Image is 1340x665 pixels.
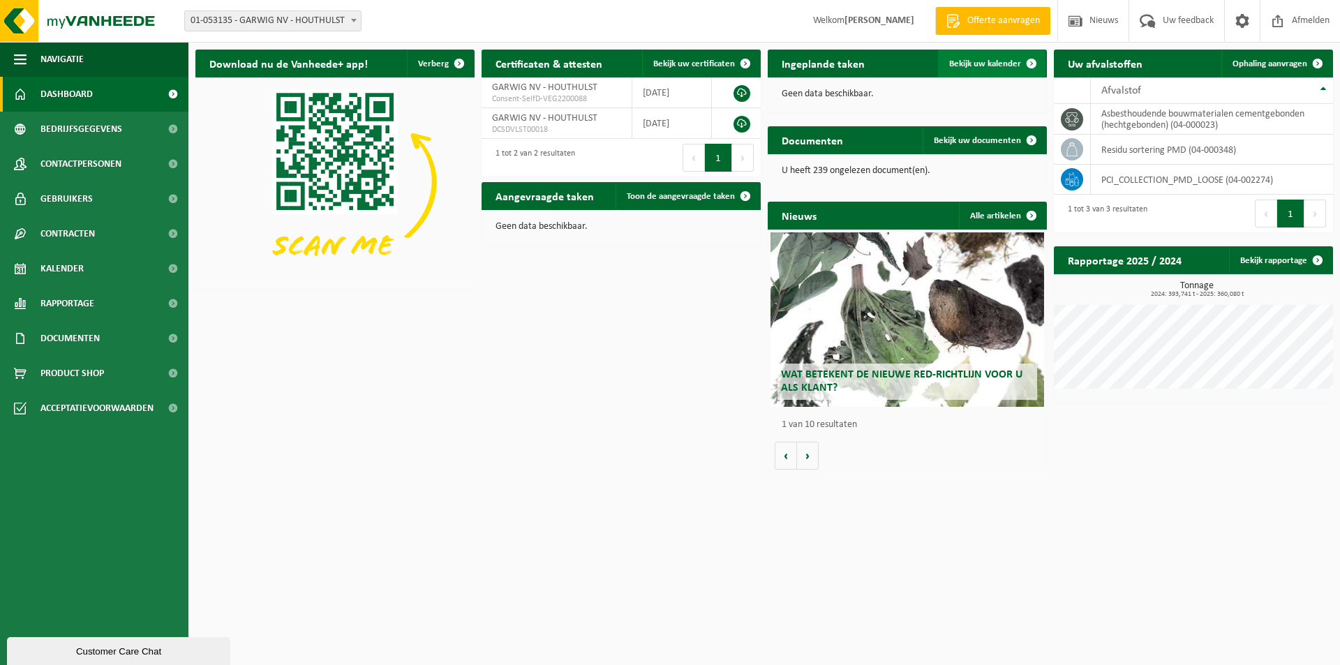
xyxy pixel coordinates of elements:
span: Bekijk uw kalender [949,59,1021,68]
div: 1 tot 3 van 3 resultaten [1061,198,1147,229]
span: Gebruikers [40,181,93,216]
span: Rapportage [40,286,94,321]
span: Kalender [40,251,84,286]
span: Afvalstof [1101,85,1141,96]
a: Bekijk uw kalender [938,50,1045,77]
button: Previous [683,144,705,172]
button: Vorige [775,442,797,470]
div: 1 tot 2 van 2 resultaten [489,142,575,173]
h2: Rapportage 2025 / 2024 [1054,246,1196,274]
h2: Certificaten & attesten [482,50,616,77]
a: Bekijk uw certificaten [642,50,759,77]
strong: [PERSON_NAME] [844,15,914,26]
span: GARWIG NV - HOUTHULST [492,113,597,124]
span: 01-053135 - GARWIG NV - HOUTHULST [185,11,361,31]
img: Download de VHEPlus App [195,77,475,287]
p: Geen data beschikbaar. [782,89,1033,99]
td: [DATE] [632,108,712,139]
iframe: chat widget [7,634,233,665]
span: Contactpersonen [40,147,121,181]
a: Offerte aanvragen [935,7,1050,35]
td: PCI_COLLECTION_PMD_LOOSE (04-002274) [1091,165,1333,195]
a: Alle artikelen [959,202,1045,230]
span: Ophaling aanvragen [1233,59,1307,68]
span: GARWIG NV - HOUTHULST [492,82,597,93]
span: Bekijk uw certificaten [653,59,735,68]
td: residu sortering PMD (04-000348) [1091,135,1333,165]
p: U heeft 239 ongelezen document(en). [782,166,1033,176]
span: Wat betekent de nieuwe RED-richtlijn voor u als klant? [781,369,1022,394]
h2: Nieuws [768,202,831,229]
span: 01-053135 - GARWIG NV - HOUTHULST [184,10,362,31]
p: 1 van 10 resultaten [782,420,1040,430]
span: Dashboard [40,77,93,112]
h2: Ingeplande taken [768,50,879,77]
button: Next [732,144,754,172]
a: Ophaling aanvragen [1221,50,1332,77]
h3: Tonnage [1061,281,1333,298]
td: [DATE] [632,77,712,108]
h2: Documenten [768,126,857,154]
span: Acceptatievoorwaarden [40,391,154,426]
a: Toon de aangevraagde taken [616,182,759,210]
span: Bekijk uw documenten [934,136,1021,145]
button: 1 [705,144,732,172]
span: Product Shop [40,356,104,391]
span: Documenten [40,321,100,356]
button: Next [1304,200,1326,227]
span: DCSDVLST00018 [492,124,621,135]
button: Previous [1255,200,1277,227]
span: Offerte aanvragen [964,14,1043,28]
span: 2024: 393,741 t - 2025: 360,080 t [1061,291,1333,298]
span: Verberg [418,59,449,68]
h2: Download nu de Vanheede+ app! [195,50,382,77]
a: Bekijk uw documenten [923,126,1045,154]
a: Bekijk rapportage [1229,246,1332,274]
h2: Uw afvalstoffen [1054,50,1156,77]
button: Verberg [407,50,473,77]
button: Volgende [797,442,819,470]
span: Navigatie [40,42,84,77]
h2: Aangevraagde taken [482,182,608,209]
span: Contracten [40,216,95,251]
p: Geen data beschikbaar. [496,222,747,232]
button: 1 [1277,200,1304,227]
a: Wat betekent de nieuwe RED-richtlijn voor u als klant? [770,232,1044,407]
span: Consent-SelfD-VEG2200088 [492,94,621,105]
span: Bedrijfsgegevens [40,112,122,147]
td: asbesthoudende bouwmaterialen cementgebonden (hechtgebonden) (04-000023) [1091,104,1333,135]
span: Toon de aangevraagde taken [627,192,735,201]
